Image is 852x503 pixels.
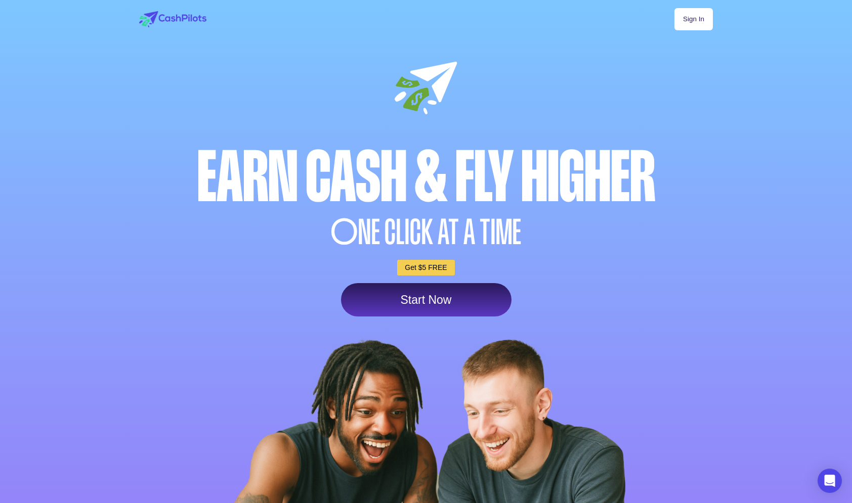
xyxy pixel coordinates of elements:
[137,215,715,250] div: NE CLICK AT A TIME
[397,260,454,276] a: Get $5 FREE
[139,11,206,27] img: logo
[137,142,715,212] div: Earn Cash & Fly higher
[674,8,713,30] a: Sign In
[331,215,358,250] span: O
[818,469,842,493] div: Open Intercom Messenger
[341,283,512,316] a: Start Now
